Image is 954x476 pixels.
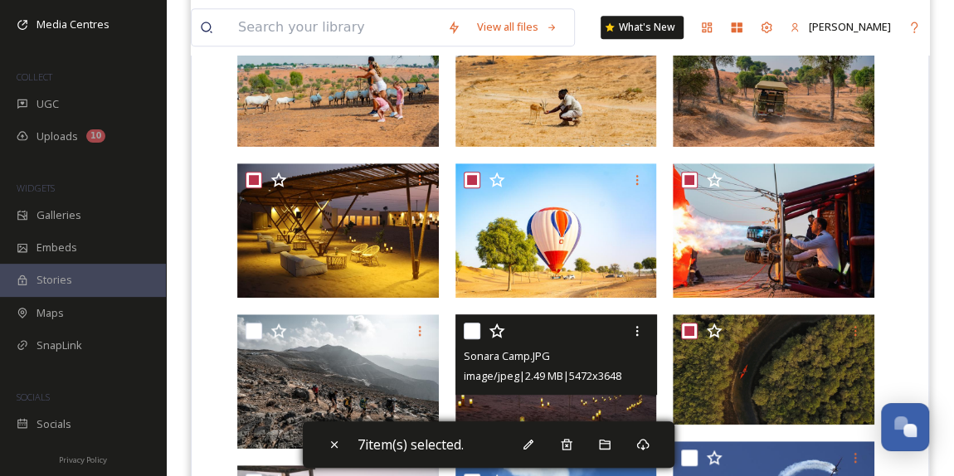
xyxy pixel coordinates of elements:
img: ActionFlight Balloon - BD Desert Shoot (1).jpg [455,163,657,298]
span: WIDGETS [17,182,55,194]
span: Maps [37,305,64,321]
a: What's New [601,16,684,39]
span: image/jpeg | 2.49 MB | 5472 x 3648 [464,368,621,383]
img: kayaking.png [673,314,874,424]
span: UGC [37,96,59,112]
span: SnapLink [37,338,82,353]
a: Privacy Policy [59,449,107,469]
span: Sonara Camp.JPG [464,348,550,363]
div: 10 [86,129,105,143]
span: Media Centres [37,17,110,32]
span: Embeds [37,240,77,255]
a: View all files [469,11,566,43]
span: Privacy Policy [59,454,107,465]
span: COLLECT [17,70,52,83]
img: Ritz Carlton Ras Al Khaimah Al Wadi -BD Desert Shoot (2).jpg [237,12,439,147]
button: Open Chat [881,403,929,451]
span: 7 item(s) selected. [358,435,464,454]
span: Galleries [37,207,81,223]
img: ActionFlight Balloon - BD Desert Shoot (2).jpg [673,163,874,298]
span: Socials [37,416,71,432]
img: Ritz Carlton Ras Al Khaimah Al Wadi -BD Desert Shoot (1).jpg [455,12,657,147]
input: Search your library [230,9,439,46]
img: Ritz Carlton Ras Al Khaimah Al Wadi -BD Desert Shoot (3).jpg [673,12,874,147]
img: Sonara (1).JPG [237,163,439,298]
span: SOCIALS [17,391,50,403]
span: Uploads [37,129,78,144]
span: [PERSON_NAME] [809,19,891,34]
span: Stories [37,272,72,288]
img: Hiking on Jebel Jais.jpg [237,314,439,449]
a: [PERSON_NAME] [781,11,899,43]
